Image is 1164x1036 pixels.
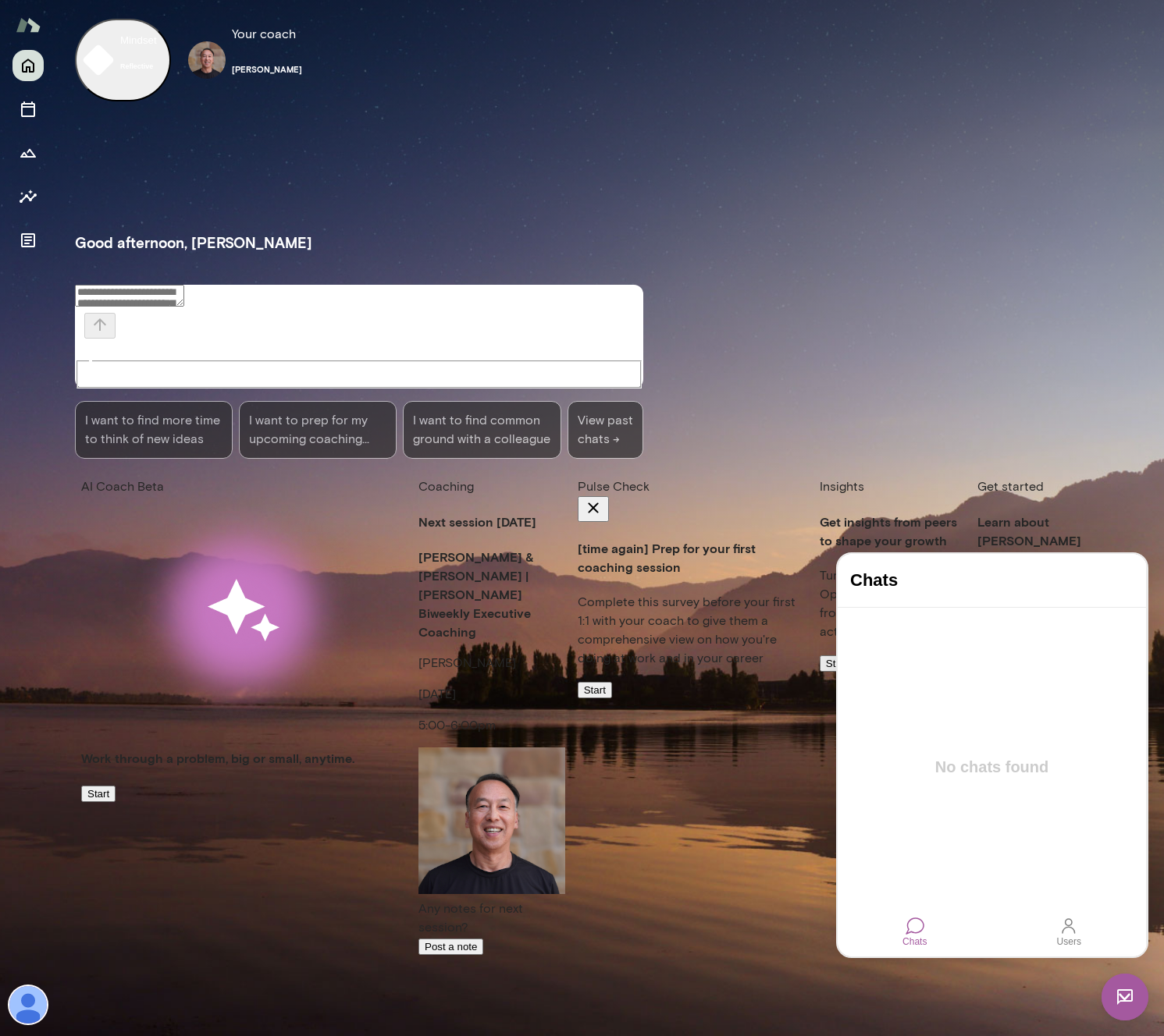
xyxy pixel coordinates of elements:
h4: Work through a problem, big or small, anytime. [81,749,406,768]
img: AI Workflows [81,496,406,727]
span: Your coach [232,25,302,44]
img: Derrick [418,747,565,894]
img: Mento [16,10,41,40]
div: I want to find more time to think of new ideas [75,401,233,459]
img: Fernando Ramirez [9,986,47,1024]
div: Derrick MarYour coach[PERSON_NAME] [177,19,313,101]
p: No chats found [85,201,224,229]
h3: Good afternoon, [PERSON_NAME] [75,232,1164,254]
button: Documents [12,225,44,256]
span: Get started [977,479,1044,494]
button: Insights [12,181,44,212]
p: Complete this survey before your first 1:1 with your coach to give them a comprehensive view on h... [578,593,807,668]
span: Coaching [418,479,474,494]
span: Mindset [120,34,157,46]
button: Start [820,655,854,672]
p: [DATE] [418,685,565,704]
span: AI Coach Beta [81,479,164,494]
p: Turn Strengths and Opportunities feedback from your peers into action with your coach. [820,566,965,641]
h4: Learn about [PERSON_NAME] [977,513,1127,550]
span: Any notes for next session? [418,901,523,935]
button: Mindsetreflective [75,19,171,101]
button: Home [12,50,44,81]
button: Post a note [418,938,483,955]
h6: [PERSON_NAME] [232,63,302,76]
h4: Next session [DATE] [418,513,565,531]
span: I want to find more time to think of new ideas [85,411,222,449]
div: I want to prep for my upcoming coaching session [239,401,397,459]
img: mindset [83,44,114,76]
div: Chats [65,381,89,392]
img: Derrick Mar [188,41,226,79]
span: Pulse Check [578,479,650,494]
div: Users [219,381,244,392]
span: I want to prep for my upcoming coaching session [249,411,386,449]
div: I want to find common ground with a colleague [403,401,561,459]
button: Sessions [12,94,44,125]
span: Insights [820,479,864,494]
button: Start [578,682,612,698]
div: Chats [68,363,87,381]
span: I want to find common ground with a colleague [413,411,550,449]
h4: Get insights from peers to shape your growth [820,513,965,550]
h4: [time again] Prep for your first coaching session [578,539,807,577]
button: Start [81,786,116,802]
p: [PERSON_NAME] & [PERSON_NAME] | [PERSON_NAME] Biweekly Executive Coaching [418,548,565,641]
div: Users [222,363,240,381]
h6: reflective [120,62,157,70]
button: Growth Plan [12,137,44,169]
h4: Chats [12,16,296,37]
p: [PERSON_NAME] [418,654,565,672]
p: 5:00 - 6:00pm [418,716,565,735]
span: View past chats -> [568,401,643,459]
